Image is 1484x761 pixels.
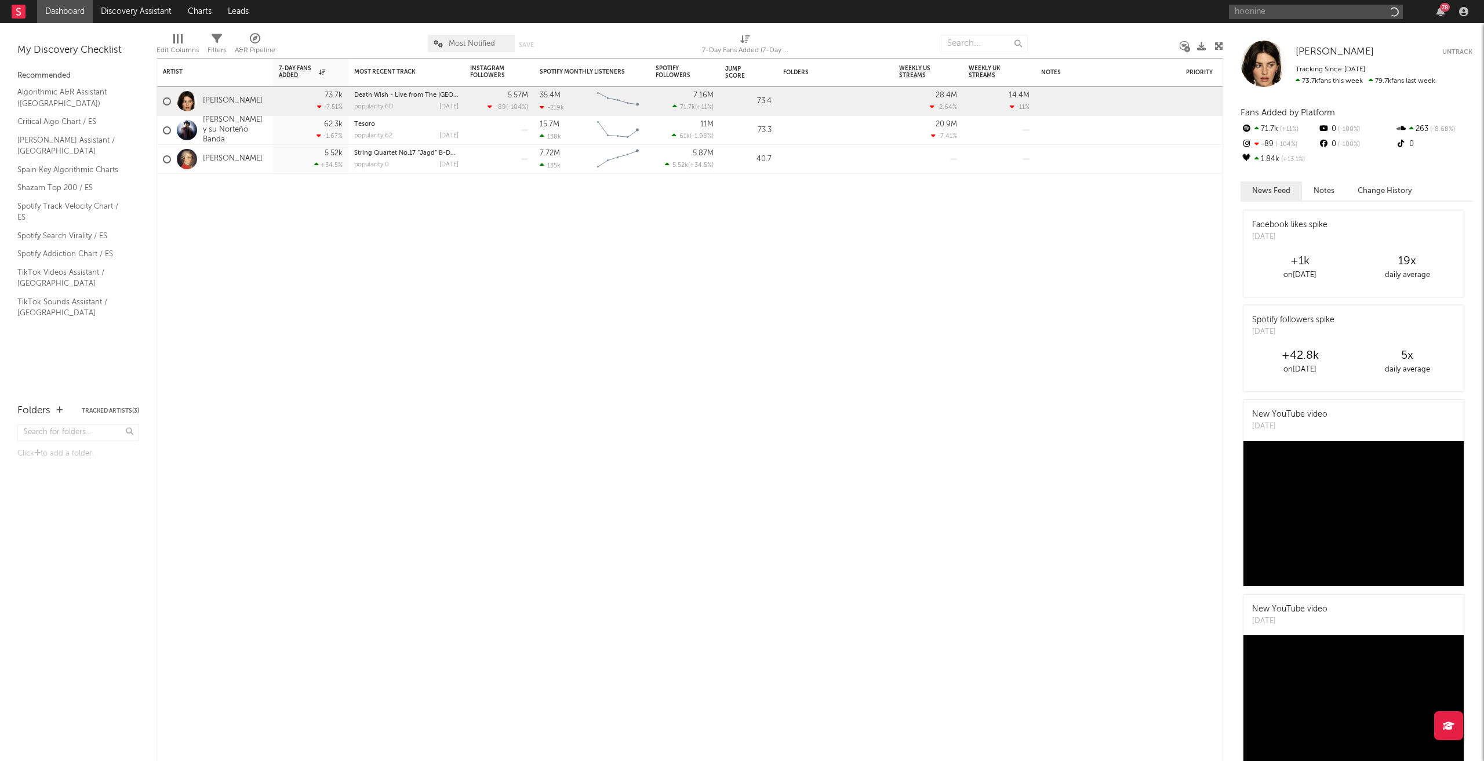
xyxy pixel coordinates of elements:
[540,162,561,169] div: 135k
[1278,126,1298,133] span: +11 %
[1229,5,1403,19] input: Search for artists
[495,104,506,111] span: -89
[700,121,714,128] div: 11M
[203,154,263,164] a: [PERSON_NAME]
[1246,363,1354,377] div: on [DATE]
[936,121,957,128] div: 20.9M
[17,296,128,319] a: TikTok Sounds Assistant / [GEOGRAPHIC_DATA]
[157,43,199,57] div: Edit Columns
[1252,231,1327,243] div: [DATE]
[1246,254,1354,268] div: +1k
[1354,254,1461,268] div: 19 x
[1252,616,1327,627] div: [DATE]
[354,92,459,99] div: Death Wish - Live from The O2 Arena
[1296,47,1374,57] span: [PERSON_NAME]
[17,424,139,441] input: Search for folders...
[17,134,128,158] a: [PERSON_NAME] Assistant / [GEOGRAPHIC_DATA]
[702,43,789,57] div: 7-Day Fans Added (7-Day Fans Added)
[931,132,957,140] div: -7.41 %
[592,116,644,145] svg: Chart title
[1296,78,1363,85] span: 73.7k fans this week
[1336,126,1360,133] span: -100 %
[488,103,528,111] div: ( )
[439,104,459,110] div: [DATE]
[1186,69,1232,76] div: Priority
[17,404,50,418] div: Folders
[1395,137,1472,152] div: 0
[1354,349,1461,363] div: 5 x
[82,408,139,414] button: Tracked Artists(3)
[1279,156,1305,163] span: +13.1 %
[354,68,441,75] div: Most Recent Track
[235,43,275,57] div: A&R Pipeline
[1009,92,1030,99] div: 14.4M
[1252,219,1327,231] div: Facebook likes spike
[592,145,644,174] svg: Chart title
[439,133,459,139] div: [DATE]
[540,150,560,157] div: 7.72M
[1241,181,1302,201] button: News Feed
[665,161,714,169] div: ( )
[725,94,772,108] div: 73.4
[783,69,870,76] div: Folders
[17,115,128,128] a: Critical Algo Chart / ES
[1241,152,1318,167] div: 1.84k
[540,121,559,128] div: 15.7M
[1336,141,1360,148] span: -100 %
[1302,181,1346,201] button: Notes
[1252,603,1327,616] div: New YouTube video
[725,65,754,79] div: Jump Score
[1296,66,1365,73] span: Tracking Since: [DATE]
[690,162,712,169] span: +34.5 %
[17,43,139,57] div: My Discovery Checklist
[672,132,714,140] div: ( )
[1346,181,1424,201] button: Change History
[235,29,275,63] div: A&R Pipeline
[354,162,389,168] div: popularity: 0
[1252,326,1334,338] div: [DATE]
[692,133,712,140] span: -1.98 %
[354,150,666,156] a: String Quartet No.17 “Jagd” B-Dur, K. 458 Ⅱ. Menuetto (Arr. for 2*B-flat Cl, Basset Hr & [PERSON_...
[930,103,957,111] div: -2.64 %
[672,162,688,169] span: 5.52k
[1041,69,1157,76] div: Notes
[354,150,459,156] div: String Quartet No.17 “Jagd” B-Dur, K. 458 Ⅱ. Menuetto (Arr. for 2*B-flat Cl, Basset Hr & Bass Cl)
[317,103,343,111] div: -7.51 %
[208,43,226,57] div: Filters
[17,181,128,194] a: Shazam Top 200 / ES
[1252,421,1327,432] div: [DATE]
[1296,78,1435,85] span: 79.7k fans last week
[1354,268,1461,282] div: daily average
[656,65,696,79] div: Spotify Followers
[693,150,714,157] div: 5.87M
[17,447,139,461] div: Click to add a folder.
[325,92,343,99] div: 73.7k
[1246,268,1354,282] div: on [DATE]
[592,87,644,116] svg: Chart title
[163,68,250,75] div: Artist
[325,150,343,157] div: 5.52k
[314,161,343,169] div: +34.5 %
[508,104,526,111] span: -104 %
[17,247,128,260] a: Spotify Addiction Chart / ES
[1395,122,1472,137] div: 263
[1296,46,1374,58] a: [PERSON_NAME]
[540,104,564,111] div: -219k
[725,123,772,137] div: 73.3
[725,152,772,166] div: 40.7
[1436,7,1445,16] button: 78
[1440,3,1450,12] div: 78
[672,103,714,111] div: ( )
[354,104,393,110] div: popularity: 60
[470,65,511,79] div: Instagram Followers
[899,65,940,79] span: Weekly US Streams
[508,92,528,99] div: 5.57M
[1241,108,1335,117] span: Fans Added by Platform
[519,42,534,48] button: Save
[17,163,128,176] a: Spain Key Algorithmic Charts
[1246,349,1354,363] div: +42.8k
[354,92,504,99] a: Death Wish - Live from The [GEOGRAPHIC_DATA]
[354,121,375,128] a: Tesoro
[17,230,128,242] a: Spotify Search Virality / ES
[1010,103,1030,111] div: -11 %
